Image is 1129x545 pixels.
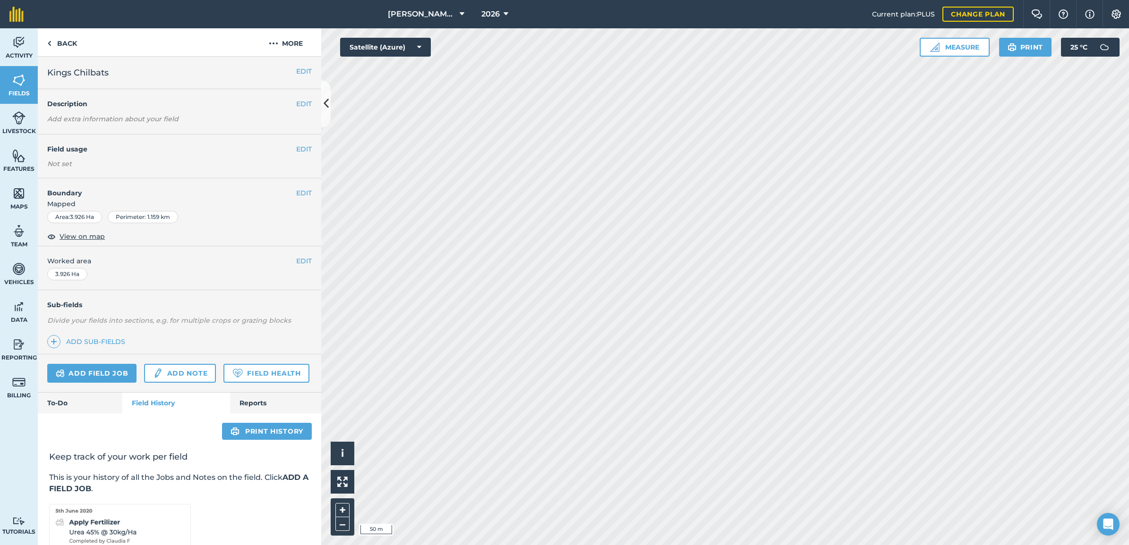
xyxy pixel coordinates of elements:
img: svg+xml;base64,PD94bWwgdmVyc2lvbj0iMS4wIiBlbmNvZGluZz0idXRmLTgiPz4KPCEtLSBHZW5lcmF0b3I6IEFkb2JlIE... [1095,38,1114,57]
button: Satellite (Azure) [340,38,431,57]
img: svg+xml;base64,PD94bWwgdmVyc2lvbj0iMS4wIiBlbmNvZGluZz0idXRmLTgiPz4KPCEtLSBHZW5lcmF0b3I6IEFkb2JlIE... [56,368,65,379]
img: A question mark icon [1058,9,1069,19]
img: svg+xml;base64,PHN2ZyB4bWxucz0iaHR0cDovL3d3dy53My5vcmcvMjAwMC9zdmciIHdpZHRoPSI1NiIgaGVpZ2h0PSI2MC... [12,186,26,201]
button: – [335,517,350,531]
span: Worked area [47,256,312,266]
img: Four arrows, one pointing top left, one top right, one bottom right and the last bottom left [337,477,348,487]
a: Back [38,28,86,56]
h4: Field usage [47,144,296,154]
div: 3.926 Ha [47,268,87,280]
button: EDIT [296,144,312,154]
span: i [341,447,344,459]
div: Perimeter : 1.159 km [108,211,178,223]
button: EDIT [296,66,312,76]
a: Print history [222,423,312,440]
button: Print [999,38,1052,57]
span: 25 ° C [1070,38,1087,57]
span: [PERSON_NAME] LTD [388,8,456,20]
button: Measure [920,38,990,57]
a: Add sub-fields [47,335,129,348]
span: Current plan : PLUS [872,9,935,19]
img: svg+xml;base64,PD94bWwgdmVyc2lvbj0iMS4wIiBlbmNvZGluZz0idXRmLTgiPz4KPCEtLSBHZW5lcmF0b3I6IEFkb2JlIE... [153,368,163,379]
img: Ruler icon [930,42,940,52]
img: svg+xml;base64,PHN2ZyB4bWxucz0iaHR0cDovL3d3dy53My5vcmcvMjAwMC9zdmciIHdpZHRoPSIyMCIgaGVpZ2h0PSIyNC... [269,38,278,49]
a: Change plan [942,7,1014,22]
a: Reports [230,393,321,413]
button: EDIT [296,256,312,266]
a: Field Health [223,364,309,383]
img: svg+xml;base64,PHN2ZyB4bWxucz0iaHR0cDovL3d3dy53My5vcmcvMjAwMC9zdmciIHdpZHRoPSI1NiIgaGVpZ2h0PSI2MC... [12,149,26,163]
div: Open Intercom Messenger [1097,513,1120,536]
h4: Boundary [38,178,296,198]
button: 25 °C [1061,38,1120,57]
img: svg+xml;base64,PD94bWwgdmVyc2lvbj0iMS4wIiBlbmNvZGluZz0idXRmLTgiPz4KPCEtLSBHZW5lcmF0b3I6IEFkb2JlIE... [12,300,26,314]
span: Mapped [38,199,321,209]
button: + [335,503,350,517]
img: svg+xml;base64,PHN2ZyB4bWxucz0iaHR0cDovL3d3dy53My5vcmcvMjAwMC9zdmciIHdpZHRoPSIxNCIgaGVpZ2h0PSIyNC... [51,336,57,347]
a: Add field job [47,364,137,383]
img: svg+xml;base64,PD94bWwgdmVyc2lvbj0iMS4wIiBlbmNvZGluZz0idXRmLTgiPz4KPCEtLSBHZW5lcmF0b3I6IEFkb2JlIE... [12,375,26,389]
button: More [250,28,321,56]
img: svg+xml;base64,PD94bWwgdmVyc2lvbj0iMS4wIiBlbmNvZGluZz0idXRmLTgiPz4KPCEtLSBHZW5lcmF0b3I6IEFkb2JlIE... [12,111,26,125]
p: This is your history of all the Jobs and Notes on the field. Click . [49,472,310,495]
img: Two speech bubbles overlapping with the left bubble in the forefront [1031,9,1043,19]
button: i [331,442,354,465]
em: Divide your fields into sections, e.g. for multiple crops or grazing blocks [47,316,291,325]
img: svg+xml;base64,PHN2ZyB4bWxucz0iaHR0cDovL3d3dy53My5vcmcvMjAwMC9zdmciIHdpZHRoPSIxOSIgaGVpZ2h0PSIyNC... [231,426,239,437]
span: 2026 [481,8,500,20]
button: View on map [47,231,105,242]
img: svg+xml;base64,PD94bWwgdmVyc2lvbj0iMS4wIiBlbmNvZGluZz0idXRmLTgiPz4KPCEtLSBHZW5lcmF0b3I6IEFkb2JlIE... [12,262,26,276]
img: fieldmargin Logo [9,7,24,22]
em: Add extra information about your field [47,115,179,123]
div: Area : 3.926 Ha [47,211,102,223]
h4: Description [47,99,312,109]
img: svg+xml;base64,PHN2ZyB4bWxucz0iaHR0cDovL3d3dy53My5vcmcvMjAwMC9zdmciIHdpZHRoPSIxOCIgaGVpZ2h0PSIyNC... [47,231,56,242]
a: Field History [122,393,230,413]
img: A cog icon [1111,9,1122,19]
div: Not set [47,159,312,168]
a: To-Do [38,393,122,413]
button: EDIT [296,188,312,198]
img: svg+xml;base64,PD94bWwgdmVyc2lvbj0iMS4wIiBlbmNvZGluZz0idXRmLTgiPz4KPCEtLSBHZW5lcmF0b3I6IEFkb2JlIE... [12,337,26,352]
img: svg+xml;base64,PD94bWwgdmVyc2lvbj0iMS4wIiBlbmNvZGluZz0idXRmLTgiPz4KPCEtLSBHZW5lcmF0b3I6IEFkb2JlIE... [12,224,26,238]
h4: Sub-fields [38,300,321,310]
img: svg+xml;base64,PD94bWwgdmVyc2lvbj0iMS4wIiBlbmNvZGluZz0idXRmLTgiPz4KPCEtLSBHZW5lcmF0b3I6IEFkb2JlIE... [12,517,26,526]
img: svg+xml;base64,PHN2ZyB4bWxucz0iaHR0cDovL3d3dy53My5vcmcvMjAwMC9zdmciIHdpZHRoPSI5IiBoZWlnaHQ9IjI0Ii... [47,38,51,49]
span: View on map [60,231,105,242]
span: Kings Chilbats [47,66,109,79]
img: svg+xml;base64,PHN2ZyB4bWxucz0iaHR0cDovL3d3dy53My5vcmcvMjAwMC9zdmciIHdpZHRoPSIxOSIgaGVpZ2h0PSIyNC... [1008,42,1017,53]
button: EDIT [296,99,312,109]
img: svg+xml;base64,PHN2ZyB4bWxucz0iaHR0cDovL3d3dy53My5vcmcvMjAwMC9zdmciIHdpZHRoPSIxNyIgaGVpZ2h0PSIxNy... [1085,8,1095,20]
img: svg+xml;base64,PHN2ZyB4bWxucz0iaHR0cDovL3d3dy53My5vcmcvMjAwMC9zdmciIHdpZHRoPSI1NiIgaGVpZ2h0PSI2MC... [12,73,26,87]
h2: Keep track of your work per field [49,451,310,462]
img: svg+xml;base64,PD94bWwgdmVyc2lvbj0iMS4wIiBlbmNvZGluZz0idXRmLTgiPz4KPCEtLSBHZW5lcmF0b3I6IEFkb2JlIE... [12,35,26,50]
a: Add note [144,364,216,383]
